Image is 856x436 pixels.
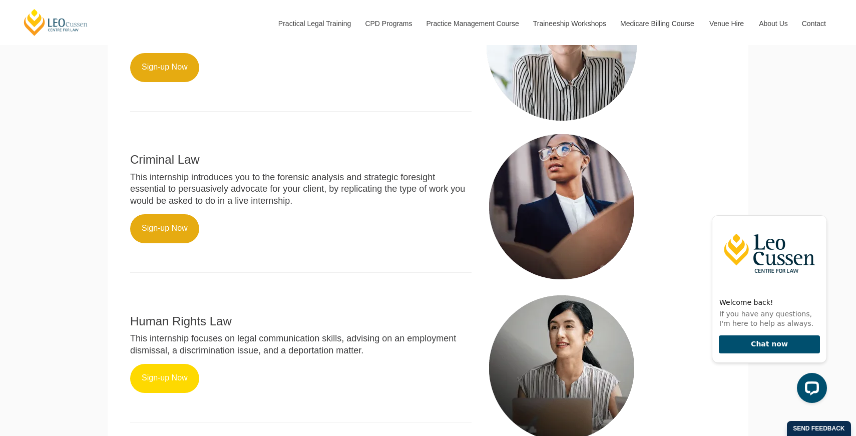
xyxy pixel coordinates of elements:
[526,2,613,45] a: Traineeship Workshops
[130,333,472,356] p: This internship focuses on legal communication skills, advising on an employment dismissal, a dis...
[23,8,89,37] a: [PERSON_NAME] Centre for Law
[794,2,833,45] a: Contact
[130,172,472,207] p: This internship introduces you to the forensic analysis and strategic foresight essential to pers...
[357,2,418,45] a: CPD Programs
[704,197,831,411] iframe: LiveChat chat widget
[419,2,526,45] a: Practice Management Course
[130,153,472,166] h2: Criminal Law
[751,2,794,45] a: About Us
[130,315,472,328] h2: Human Rights Law
[130,214,199,243] a: Sign-up Now
[271,2,358,45] a: Practical Legal Training
[702,2,751,45] a: Venue Hire
[130,53,199,82] a: Sign-up Now
[130,364,199,393] a: Sign-up Now
[613,2,702,45] a: Medicare Billing Course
